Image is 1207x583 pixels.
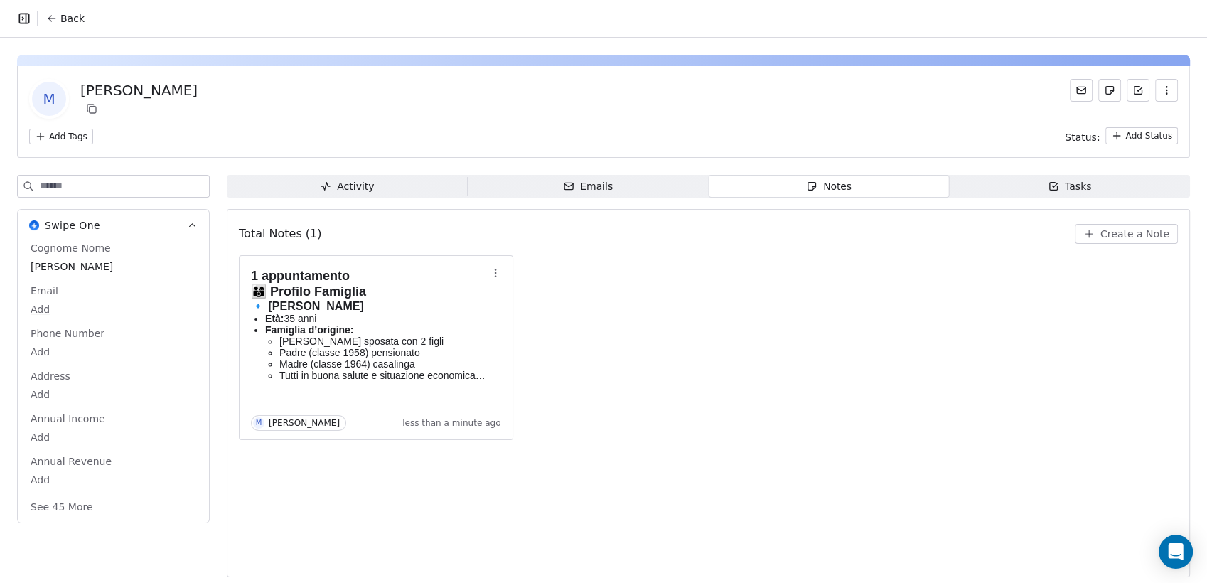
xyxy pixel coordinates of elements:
span: Address [28,369,73,383]
button: See 45 More [22,494,102,520]
div: Swipe OneSwipe One [18,241,209,523]
img: Swipe One [29,220,39,230]
div: Tasks [1048,179,1092,194]
span: M [32,82,66,116]
span: Email [28,284,61,298]
span: Annual Revenue [28,454,114,469]
span: [PERSON_NAME] [31,260,196,274]
button: Back [38,6,93,31]
h2: 👨‍👩‍👦 Profilo Famiglia [251,284,487,299]
strong: Età: [265,313,284,324]
span: Cognome Nome [28,241,114,255]
span: Status: [1065,130,1100,144]
span: Add [31,387,196,402]
h3: 🔹 [PERSON_NAME] [251,300,487,313]
button: Create a Note [1075,224,1178,244]
p: Madre (classe 1964) casalinga [279,358,487,370]
p: [PERSON_NAME] sposata con 2 figli [279,336,487,347]
span: Total Notes (1) [239,225,321,242]
span: Swipe One [45,218,100,232]
div: [PERSON_NAME] [269,418,340,428]
span: Create a Note [1100,227,1169,241]
button: Add Tags [29,129,93,144]
strong: Famiglia d’origine: [265,324,353,336]
button: Swipe OneSwipe One [18,210,209,241]
span: Add [31,473,196,487]
span: Annual Income [28,412,108,426]
span: Back [60,11,85,26]
span: Phone Number [28,326,107,341]
h1: 1 appuntamento [251,269,487,283]
span: Add [31,345,196,359]
span: less than a minute ago [402,417,500,429]
div: Open Intercom Messenger [1159,535,1193,569]
div: Activity [320,179,374,194]
p: Tutti in buona salute e situazione economica [PERSON_NAME] [279,370,487,381]
div: [PERSON_NAME] [80,80,198,100]
p: 35 anni [265,313,487,324]
span: Add [31,302,196,316]
p: Padre (classe 1958) pensionato [279,347,487,358]
div: Emails [563,179,613,194]
button: Add Status [1105,127,1178,144]
div: M [256,417,262,429]
span: Add [31,430,196,444]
